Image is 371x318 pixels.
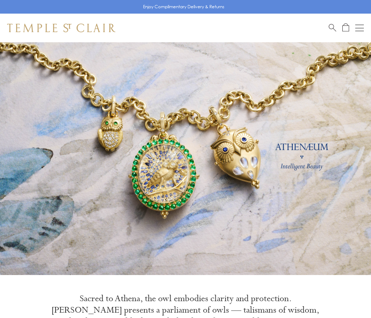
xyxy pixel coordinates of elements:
p: Enjoy Complimentary Delivery & Returns [143,3,224,10]
a: Open Shopping Bag [342,23,349,32]
img: Temple St. Clair [7,24,115,32]
a: Search [329,23,336,32]
button: Open navigation [355,24,364,32]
